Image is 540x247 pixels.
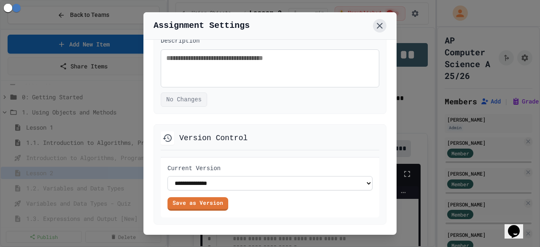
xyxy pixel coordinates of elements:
iframe: chat widget [505,213,532,239]
label: Current Version [167,164,373,173]
button: No Changes [161,92,207,107]
label: Description [161,38,200,44]
a: Save as Version [167,197,228,211]
h2: Version Control [179,132,248,144]
h1: Assignment Settings [154,20,250,32]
